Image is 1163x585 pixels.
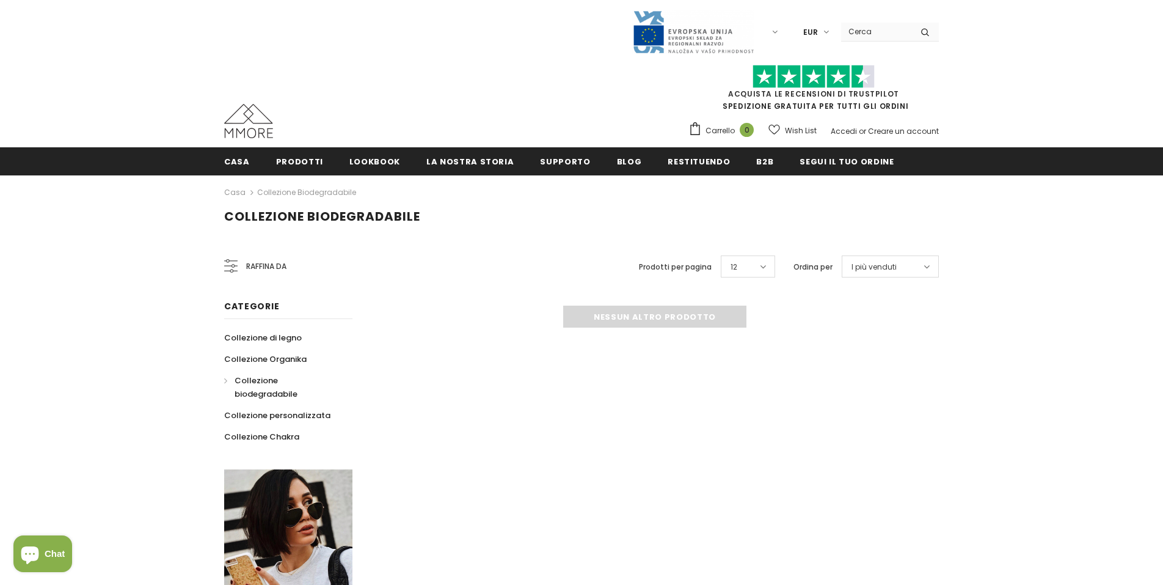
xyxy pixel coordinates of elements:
[426,147,514,175] a: La nostra storia
[800,147,894,175] a: Segui il tuo ordine
[756,156,773,167] span: B2B
[540,156,590,167] span: supporto
[831,126,857,136] a: Accedi
[349,147,400,175] a: Lookbook
[705,125,735,137] span: Carrello
[224,431,299,443] span: Collezione Chakra
[756,147,773,175] a: B2B
[793,261,833,273] label: Ordina per
[688,122,760,140] a: Carrello 0
[224,300,279,312] span: Categorie
[224,327,302,348] a: Collezione di legno
[276,156,323,167] span: Prodotti
[617,147,642,175] a: Blog
[740,123,754,137] span: 0
[224,208,420,225] span: Collezione biodegradabile
[841,23,911,40] input: Search Site
[224,332,302,344] span: Collezione di legno
[224,426,299,447] a: Collezione Chakra
[10,535,76,575] inbox-online-store-chat: Shopify online store chat
[257,187,356,197] a: Collezione biodegradabile
[731,261,737,273] span: 12
[540,147,590,175] a: supporto
[246,260,286,273] span: Raffina da
[617,156,642,167] span: Blog
[632,26,754,37] a: Javni Razpis
[803,26,818,39] span: EUR
[785,125,817,137] span: Wish List
[639,261,712,273] label: Prodotti per pagina
[224,185,246,200] a: Casa
[235,375,297,400] span: Collezione biodegradabile
[224,370,339,405] a: Collezione biodegradabile
[224,156,250,167] span: Casa
[276,147,323,175] a: Prodotti
[224,410,330,421] span: Collezione personalizzata
[868,126,939,136] a: Creare un account
[668,156,730,167] span: Restituendo
[224,353,307,365] span: Collezione Organika
[224,405,330,426] a: Collezione personalizzata
[349,156,400,167] span: Lookbook
[224,348,307,370] a: Collezione Organika
[753,65,875,89] img: Fidati di Pilot Stars
[668,147,730,175] a: Restituendo
[859,126,866,136] span: or
[426,156,514,167] span: La nostra storia
[851,261,897,273] span: I più venduti
[632,10,754,54] img: Javni Razpis
[224,147,250,175] a: Casa
[728,89,899,99] a: Acquista le recensioni di TrustPilot
[224,104,273,138] img: Casi MMORE
[768,120,817,141] a: Wish List
[800,156,894,167] span: Segui il tuo ordine
[688,70,939,111] span: SPEDIZIONE GRATUITA PER TUTTI GLI ORDINI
